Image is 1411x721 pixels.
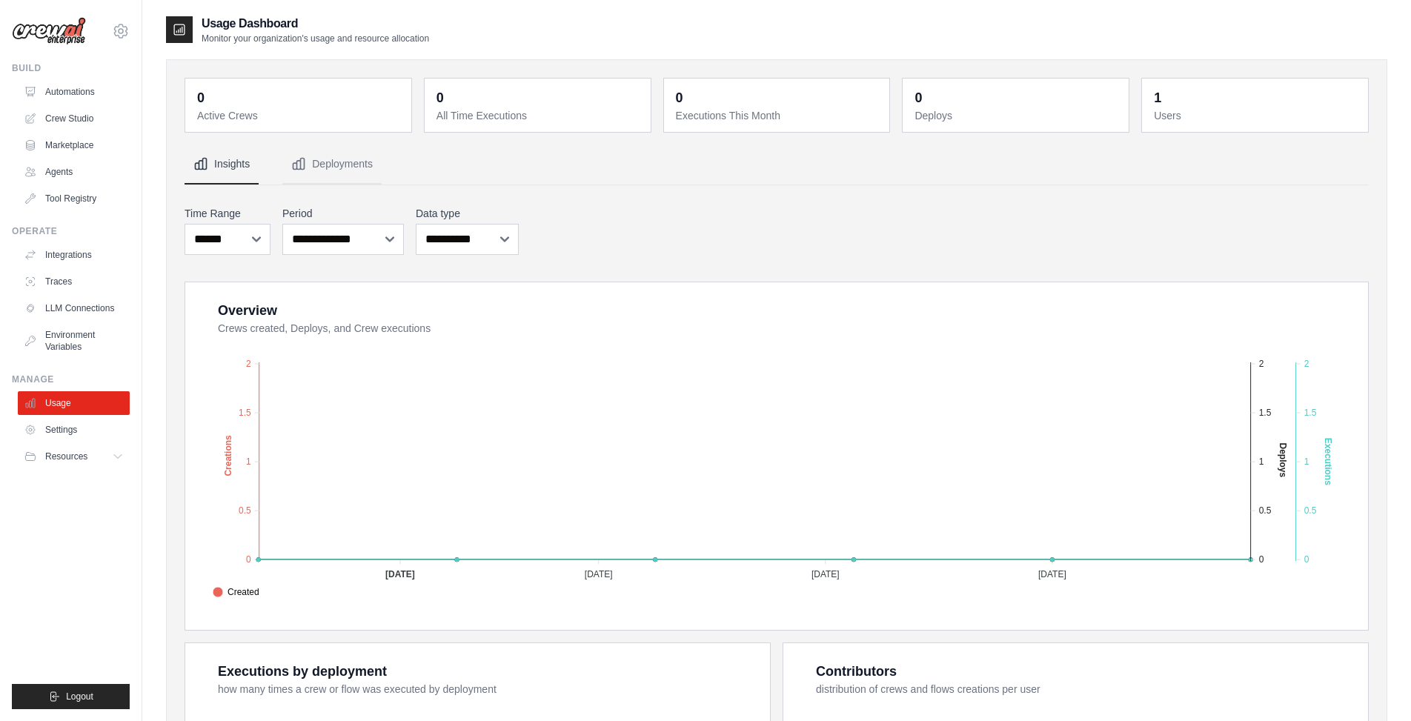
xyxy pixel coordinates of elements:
img: Logo [12,17,86,45]
tspan: 0.5 [1304,505,1317,516]
a: LLM Connections [18,296,130,320]
tspan: [DATE] [585,569,613,579]
tspan: 1.5 [1259,408,1272,418]
tspan: 1.5 [239,408,251,418]
dt: All Time Executions [436,108,642,123]
p: Monitor your organization's usage and resource allocation [202,33,429,44]
tspan: 0.5 [1259,505,1272,516]
text: Deploys [1278,442,1288,477]
tspan: 2 [1259,359,1264,369]
dt: how many times a crew or flow was executed by deployment [218,682,752,697]
a: Traces [18,270,130,293]
dt: Executions This Month [676,108,881,123]
div: Contributors [816,661,897,682]
text: Executions [1323,438,1333,485]
a: Environment Variables [18,323,130,359]
tspan: 2 [246,359,251,369]
div: 0 [914,87,922,108]
button: Deployments [282,144,382,185]
a: Integrations [18,243,130,267]
div: Operate [12,225,130,237]
dt: Active Crews [197,108,402,123]
tspan: [DATE] [811,569,840,579]
tspan: 1.5 [1304,408,1317,418]
a: Automations [18,80,130,104]
span: Resources [45,451,87,462]
text: Creations [223,435,233,476]
button: Logout [12,684,130,709]
label: Period [282,206,404,221]
div: 0 [197,87,205,108]
label: Time Range [185,206,270,221]
span: Created [213,585,259,599]
div: Build [12,62,130,74]
h2: Usage Dashboard [202,15,429,33]
a: Tool Registry [18,187,130,210]
tspan: 0 [1259,554,1264,565]
tspan: 0 [246,554,251,565]
tspan: 1 [1259,456,1264,467]
tspan: 0.5 [239,505,251,516]
div: 0 [676,87,683,108]
tspan: 0 [1304,554,1309,565]
tspan: 1 [1304,456,1309,467]
div: Overview [218,300,277,321]
label: Data type [416,206,519,221]
div: 0 [436,87,444,108]
tspan: [DATE] [385,569,415,579]
nav: Tabs [185,144,1369,185]
tspan: 1 [246,456,251,467]
a: Agents [18,160,130,184]
div: Executions by deployment [218,661,387,682]
a: Marketplace [18,133,130,157]
dt: Users [1154,108,1359,123]
dt: Deploys [914,108,1120,123]
tspan: 2 [1304,359,1309,369]
a: Usage [18,391,130,415]
button: Insights [185,144,259,185]
div: Manage [12,373,130,385]
span: Logout [66,691,93,702]
tspan: [DATE] [1038,569,1066,579]
a: Crew Studio [18,107,130,130]
div: 1 [1154,87,1161,108]
button: Resources [18,445,130,468]
a: Settings [18,418,130,442]
dt: Crews created, Deploys, and Crew executions [218,321,1350,336]
dt: distribution of crews and flows creations per user [816,682,1350,697]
